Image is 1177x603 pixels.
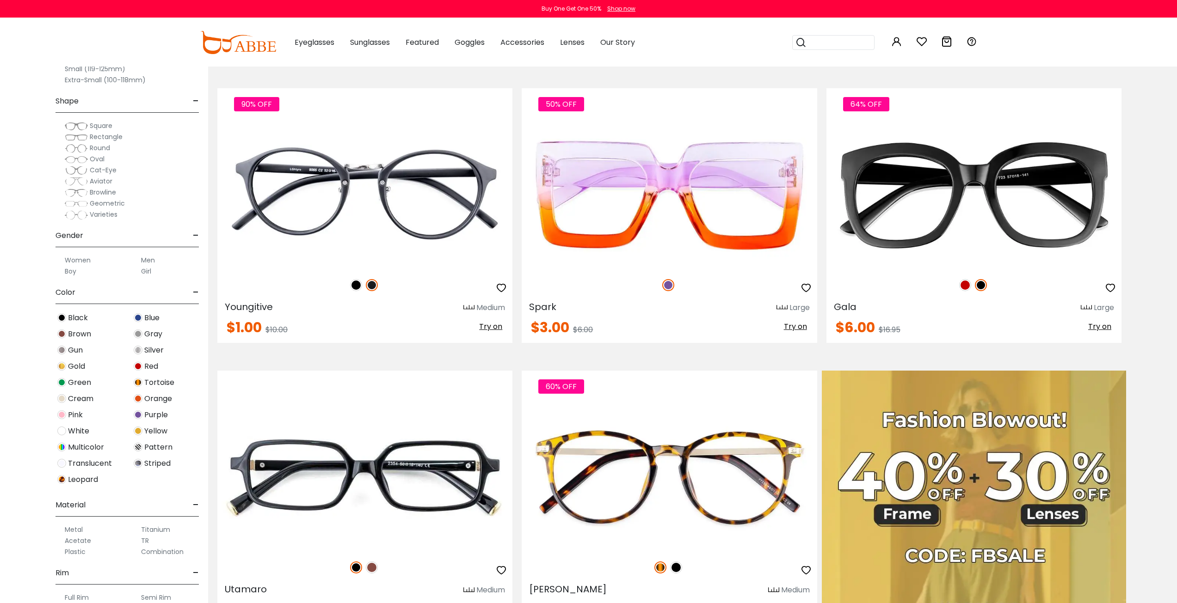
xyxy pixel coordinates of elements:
img: Square.png [65,122,88,131]
span: Pattern [144,442,173,453]
span: Pink [68,409,83,420]
span: 50% OFF [538,97,584,111]
span: Striped [144,458,171,469]
span: Aviator [90,177,112,186]
span: Translucent [68,458,112,469]
span: 90% OFF [234,97,279,111]
label: Plastic [65,546,86,557]
span: - [193,225,199,247]
span: $6.00 [573,324,593,335]
div: Medium [781,585,810,596]
span: Geometric [90,199,125,208]
label: Metal [65,524,83,535]
label: Men [141,255,155,266]
span: Browline [90,188,116,197]
span: Gun [68,345,83,356]
span: Blue [144,312,160,323]
img: Matte-black Youngitive - Plastic ,Adjust Nose Pads [217,122,512,269]
img: abbeglasses.com [200,31,276,54]
span: $16.95 [879,324,900,335]
img: Tortoise [654,561,666,573]
span: Round [90,143,110,152]
img: Tortoise Callie - Combination ,Universal Bridge Fit [522,404,817,551]
img: Matte Black [366,279,378,291]
span: Orange [144,393,172,404]
span: Black [68,312,88,323]
img: Round.png [65,144,88,153]
img: Striped [134,459,142,468]
img: Green [57,378,66,387]
div: Medium [476,585,505,596]
label: Full Rim [65,592,89,603]
span: Accessories [500,37,544,48]
label: Semi Rim [141,592,171,603]
button: Try on [476,321,505,333]
button: Try on [1085,321,1114,333]
span: Gold [68,361,85,372]
span: Rectangle [90,132,123,141]
span: Gender [55,225,83,247]
img: Black [670,561,682,573]
div: Buy One Get One 50% [542,5,601,13]
label: Acetate [65,535,91,546]
span: $10.00 [265,324,288,335]
span: - [193,281,199,304]
span: Try on [479,321,502,332]
img: Silver [134,346,142,354]
img: Pink [57,410,66,419]
img: Gray [134,329,142,338]
img: Red [134,362,142,371]
span: Gala [834,300,857,313]
label: Girl [141,266,151,277]
span: [PERSON_NAME] [529,583,607,596]
img: Red [959,279,971,291]
img: Pattern [134,443,142,451]
span: Sunglasses [350,37,390,48]
img: size ruler [463,305,474,311]
span: - [193,90,199,112]
button: Try on [781,321,810,333]
img: Geometric.png [65,199,88,208]
div: Medium [476,302,505,313]
span: White [68,426,89,437]
span: - [193,494,199,516]
span: Youngitive [225,300,273,313]
img: Gun [57,346,66,354]
span: Utamaro [225,583,267,596]
label: Boy [65,266,76,277]
span: Goggles [455,37,485,48]
span: Varieties [90,210,117,219]
span: Material [55,494,86,516]
span: Our Story [600,37,635,48]
span: Spark [529,300,556,313]
span: $3.00 [531,317,569,337]
div: Large [1094,302,1114,313]
span: Eyeglasses [295,37,334,48]
img: Blue [134,313,142,322]
span: Tortoise [144,377,174,388]
img: Tortoise [134,378,142,387]
span: Cat-Eye [90,165,117,175]
a: Black Utamaro - TR ,Universal Bridge Fit [217,404,512,551]
div: Large [789,302,810,313]
span: Color [55,281,75,304]
span: Cream [68,393,93,404]
img: Purple Spark - Plastic ,Universal Bridge Fit [522,122,817,269]
span: Multicolor [68,442,104,453]
span: Shape [55,90,79,112]
span: Featured [406,37,439,48]
img: Purple [662,279,674,291]
img: size ruler [1081,305,1092,311]
span: - [193,562,199,584]
img: Oval.png [65,155,88,164]
span: Silver [144,345,164,356]
img: Varieties.png [65,210,88,220]
span: Purple [144,409,168,420]
img: Cream [57,394,66,403]
a: Black Gala - Plastic ,Universal Bridge Fit [826,122,1122,269]
span: $1.00 [227,317,262,337]
img: Rectangle.png [65,133,88,142]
